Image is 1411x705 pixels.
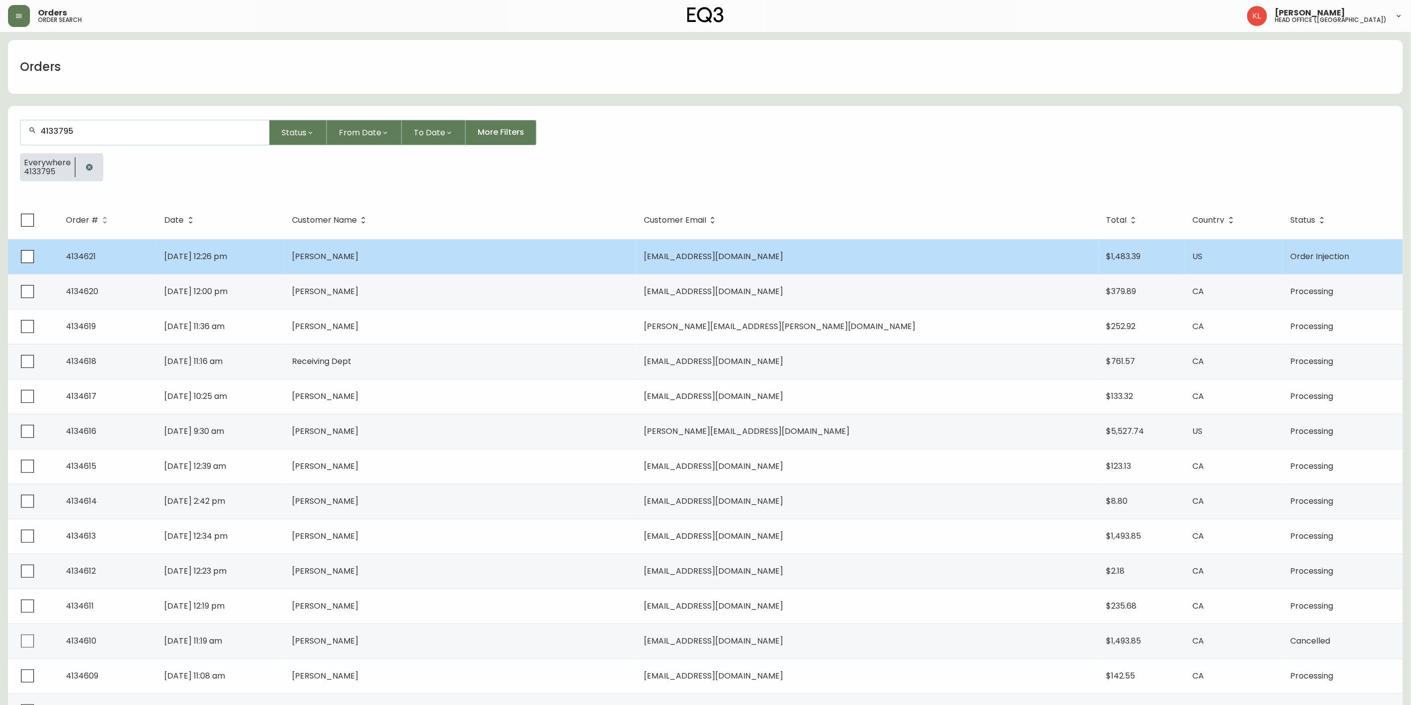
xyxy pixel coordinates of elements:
[644,670,783,682] span: [EMAIL_ADDRESS][DOMAIN_NAME]
[165,286,228,297] span: [DATE] 12:00 pm
[292,425,358,437] span: [PERSON_NAME]
[1291,251,1350,262] span: Order Injection
[165,460,227,472] span: [DATE] 12:39 am
[1107,600,1137,612] span: $235.68
[292,670,358,682] span: [PERSON_NAME]
[1193,251,1203,262] span: US
[644,600,783,612] span: [EMAIL_ADDRESS][DOMAIN_NAME]
[66,530,96,542] span: 4134613
[165,390,228,402] span: [DATE] 10:25 am
[292,217,357,223] span: Customer Name
[1107,425,1144,437] span: $5,527.74
[1291,600,1334,612] span: Processing
[327,120,402,145] button: From Date
[165,321,225,332] span: [DATE] 11:36 am
[1107,321,1136,332] span: $252.92
[292,460,358,472] span: [PERSON_NAME]
[165,670,226,682] span: [DATE] 11:08 am
[292,565,358,577] span: [PERSON_NAME]
[1247,6,1267,26] img: 2c0c8aa7421344cf0398c7f872b772b5
[1107,670,1135,682] span: $142.55
[66,460,96,472] span: 4134615
[644,390,783,402] span: [EMAIL_ADDRESS][DOMAIN_NAME]
[292,355,351,367] span: Receiving Dept
[165,217,184,223] span: Date
[165,216,197,225] span: Date
[20,58,61,75] h1: Orders
[165,530,228,542] span: [DATE] 12:34 pm
[644,251,783,262] span: [EMAIL_ADDRESS][DOMAIN_NAME]
[165,495,226,507] span: [DATE] 2:42 pm
[1107,217,1127,223] span: Total
[292,286,358,297] span: [PERSON_NAME]
[1107,565,1125,577] span: $2.18
[1291,216,1329,225] span: Status
[644,216,719,225] span: Customer Email
[1193,530,1204,542] span: CA
[1193,460,1204,472] span: CA
[165,565,227,577] span: [DATE] 12:23 pm
[66,670,98,682] span: 4134609
[1291,460,1334,472] span: Processing
[66,251,96,262] span: 4134621
[644,565,783,577] span: [EMAIL_ADDRESS][DOMAIN_NAME]
[165,355,223,367] span: [DATE] 11:16 am
[1193,425,1203,437] span: US
[478,127,524,138] span: More Filters
[1193,355,1204,367] span: CA
[1291,425,1334,437] span: Processing
[40,126,261,136] input: Search
[66,425,96,437] span: 4134616
[644,635,783,647] span: [EMAIL_ADDRESS][DOMAIN_NAME]
[414,126,445,139] span: To Date
[402,120,466,145] button: To Date
[165,251,228,262] span: [DATE] 12:26 pm
[1193,286,1204,297] span: CA
[66,216,111,225] span: Order #
[1193,495,1204,507] span: CA
[66,217,98,223] span: Order #
[1107,355,1135,367] span: $761.57
[1275,17,1387,23] h5: head office ([GEOGRAPHIC_DATA])
[292,600,358,612] span: [PERSON_NAME]
[1291,355,1334,367] span: Processing
[1107,635,1141,647] span: $1,493.85
[1291,635,1331,647] span: Cancelled
[644,425,849,437] span: [PERSON_NAME][EMAIL_ADDRESS][DOMAIN_NAME]
[282,126,306,139] span: Status
[1107,495,1128,507] span: $8.80
[292,216,370,225] span: Customer Name
[66,355,96,367] span: 4134618
[1193,565,1204,577] span: CA
[466,120,537,145] button: More Filters
[1193,216,1238,225] span: Country
[1291,286,1334,297] span: Processing
[1107,286,1136,297] span: $379.89
[66,495,97,507] span: 4134614
[1193,321,1204,332] span: CA
[644,495,783,507] span: [EMAIL_ADDRESS][DOMAIN_NAME]
[1291,670,1334,682] span: Processing
[1107,460,1131,472] span: $123.13
[270,120,327,145] button: Status
[38,17,82,23] h5: order search
[165,600,225,612] span: [DATE] 12:19 pm
[644,286,783,297] span: [EMAIL_ADDRESS][DOMAIN_NAME]
[1193,670,1204,682] span: CA
[66,286,98,297] span: 4134620
[1193,217,1225,223] span: Country
[644,530,783,542] span: [EMAIL_ADDRESS][DOMAIN_NAME]
[1291,530,1334,542] span: Processing
[1193,600,1204,612] span: CA
[38,9,67,17] span: Orders
[644,321,916,332] span: [PERSON_NAME][EMAIL_ADDRESS][PERSON_NAME][DOMAIN_NAME]
[165,425,225,437] span: [DATE] 9:30 am
[66,565,96,577] span: 4134612
[165,635,223,647] span: [DATE] 11:19 am
[1107,251,1141,262] span: $1,483.39
[1275,9,1346,17] span: [PERSON_NAME]
[292,251,358,262] span: [PERSON_NAME]
[1107,530,1141,542] span: $1,493.85
[66,321,96,332] span: 4134619
[292,495,358,507] span: [PERSON_NAME]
